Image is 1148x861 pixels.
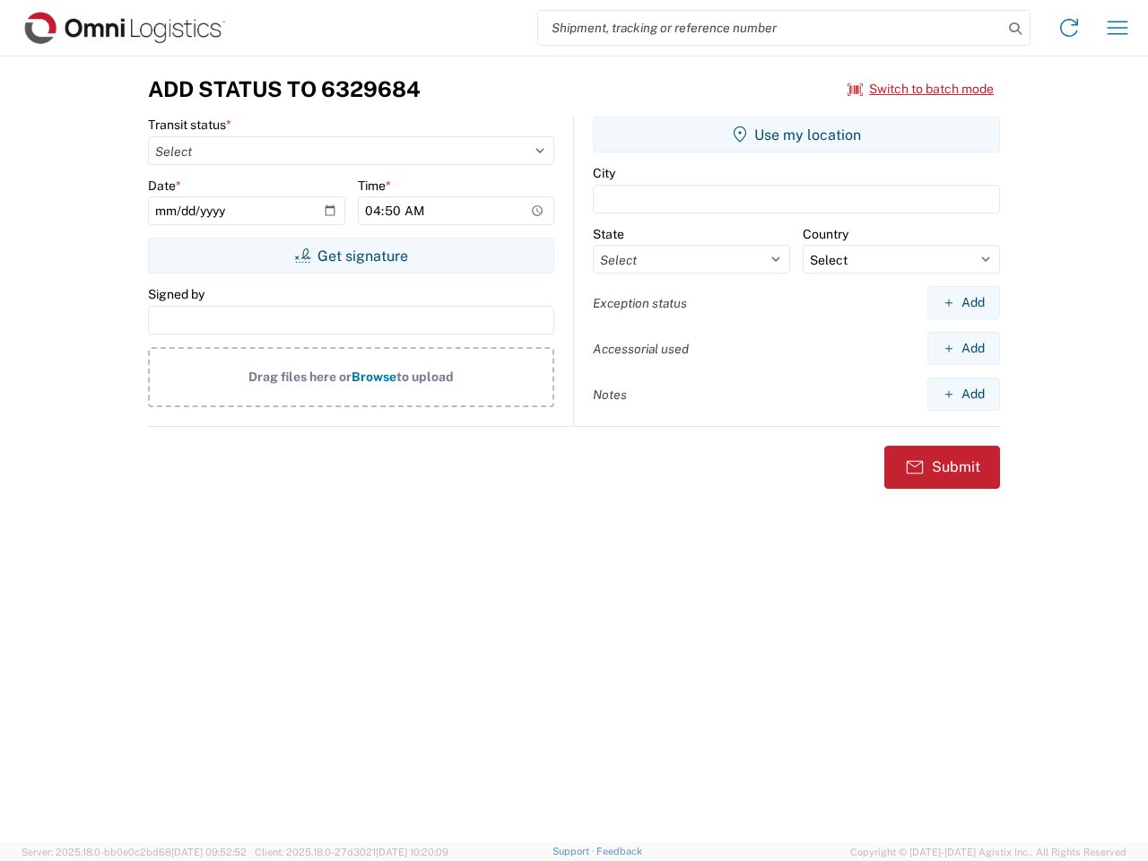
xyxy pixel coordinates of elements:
[358,178,391,194] label: Time
[884,446,1000,489] button: Submit
[22,847,247,857] span: Server: 2025.18.0-bb0e0c2bd68
[927,332,1000,365] button: Add
[148,178,181,194] label: Date
[171,847,247,857] span: [DATE] 09:52:52
[596,846,642,857] a: Feedback
[376,847,448,857] span: [DATE] 10:20:09
[927,378,1000,411] button: Add
[396,370,454,384] span: to upload
[148,117,231,133] label: Transit status
[552,846,597,857] a: Support
[148,76,421,102] h3: Add Status to 6329684
[352,370,396,384] span: Browse
[593,117,1000,152] button: Use my location
[803,226,848,242] label: Country
[848,74,994,104] button: Switch to batch mode
[255,847,448,857] span: Client: 2025.18.0-27d3021
[538,11,1003,45] input: Shipment, tracking or reference number
[850,844,1126,860] span: Copyright © [DATE]-[DATE] Agistix Inc., All Rights Reserved
[593,341,689,357] label: Accessorial used
[593,295,687,311] label: Exception status
[593,387,627,403] label: Notes
[593,226,624,242] label: State
[148,286,204,302] label: Signed by
[593,165,615,181] label: City
[148,238,554,274] button: Get signature
[927,286,1000,319] button: Add
[248,370,352,384] span: Drag files here or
